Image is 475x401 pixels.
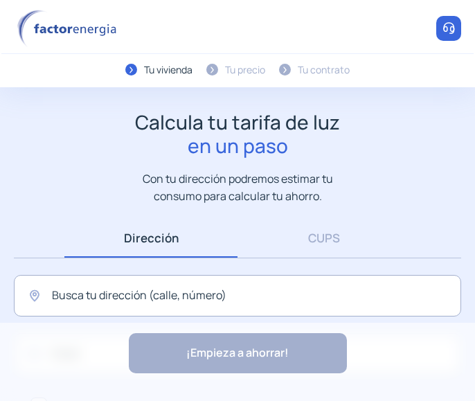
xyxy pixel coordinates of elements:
[64,218,238,258] a: Dirección
[238,218,411,258] a: CUPS
[225,62,265,78] div: Tu precio
[14,10,125,48] img: logo factor
[298,62,350,78] div: Tu contrato
[135,134,340,158] span: en un paso
[144,62,192,78] div: Tu vivienda
[129,170,347,204] p: Con tu dirección podremos estimar tu consumo para calcular tu ahorro.
[442,21,456,35] img: llamar
[135,111,340,157] h1: Calcula tu tarifa de luz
